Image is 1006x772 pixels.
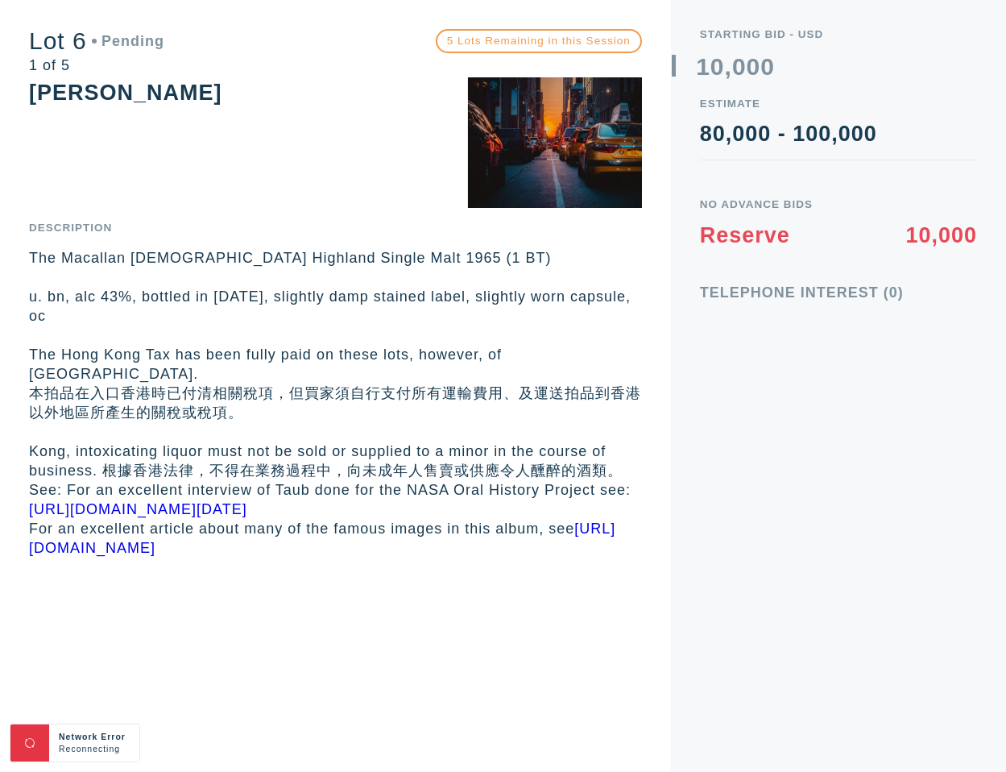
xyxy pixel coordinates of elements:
a: [URL][DOMAIN_NAME] [29,521,615,556]
span: . [120,745,123,753]
div: Description [29,222,642,234]
a: [URL][DOMAIN_NAME][DATE] [29,501,247,517]
div: 1 [696,55,710,79]
div: 0 [732,55,747,79]
p: The Macallan [DEMOGRAPHIC_DATA] Highland Single Malt 1965 (1 BT) [29,248,642,268]
div: Reserve [700,225,790,247]
div: Starting Bid - USD [700,29,977,40]
div: Telephone Interest (0) [700,285,977,300]
p: See: For an excellent interview of Taub done for the NASA Oral History Project see: [29,480,642,519]
div: 1 of 5 [29,58,164,73]
div: Pending [92,34,164,48]
div: Reconnecting [59,743,130,755]
div: [PERSON_NAME] [29,81,222,105]
div: , [725,55,732,297]
div: Network Error [59,731,130,743]
p: Kong, intoxicating liquor must not be sold or supplied to a minor in the course of business. 根據香港... [29,442,642,480]
div: No Advance Bids [700,199,977,210]
div: Lot 6 [29,29,164,53]
div: 5 Lots Remaining in this Session [436,29,642,53]
div: 0 [760,55,775,79]
div: Estimate [700,98,977,110]
p: u. bn, alc 43%, bottled in [DATE], slightly damp stained label, slightly worn capsule, oc [29,287,642,326]
div: 0 [710,55,725,79]
div: 0 [747,55,761,79]
div: 10,000 [905,225,977,247]
p: For an excellent article about many of the famous images in this album, see [29,519,642,558]
p: The Hong Kong Tax has been fully paid on these lots, however, of [GEOGRAPHIC_DATA]. [29,345,642,384]
div: 80,000 - 100,000 [700,123,977,145]
p: 本拍品在入口香港時已付清相關稅項，但買家須自行支付所有運輸費用、及運送拍品到香港以外地區所產生的關稅或稅項。 [29,384,642,422]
